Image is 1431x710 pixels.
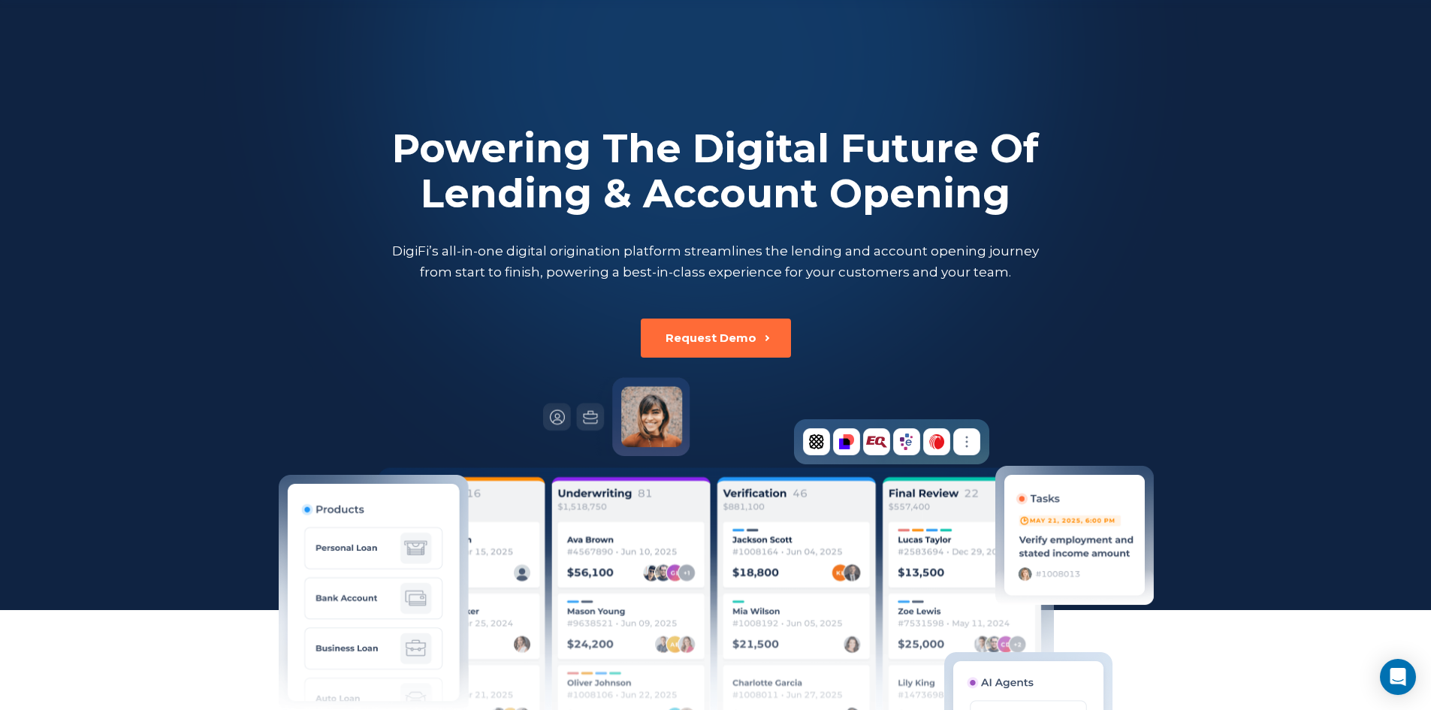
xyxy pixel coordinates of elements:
[389,126,1043,216] h2: Powering The Digital Future Of Lending & Account Opening
[389,240,1043,282] p: DigiFi’s all-in-one digital origination platform streamlines the lending and account opening jour...
[641,319,791,358] button: Request Demo
[666,331,756,346] div: Request Demo
[1380,659,1416,695] div: Open Intercom Messenger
